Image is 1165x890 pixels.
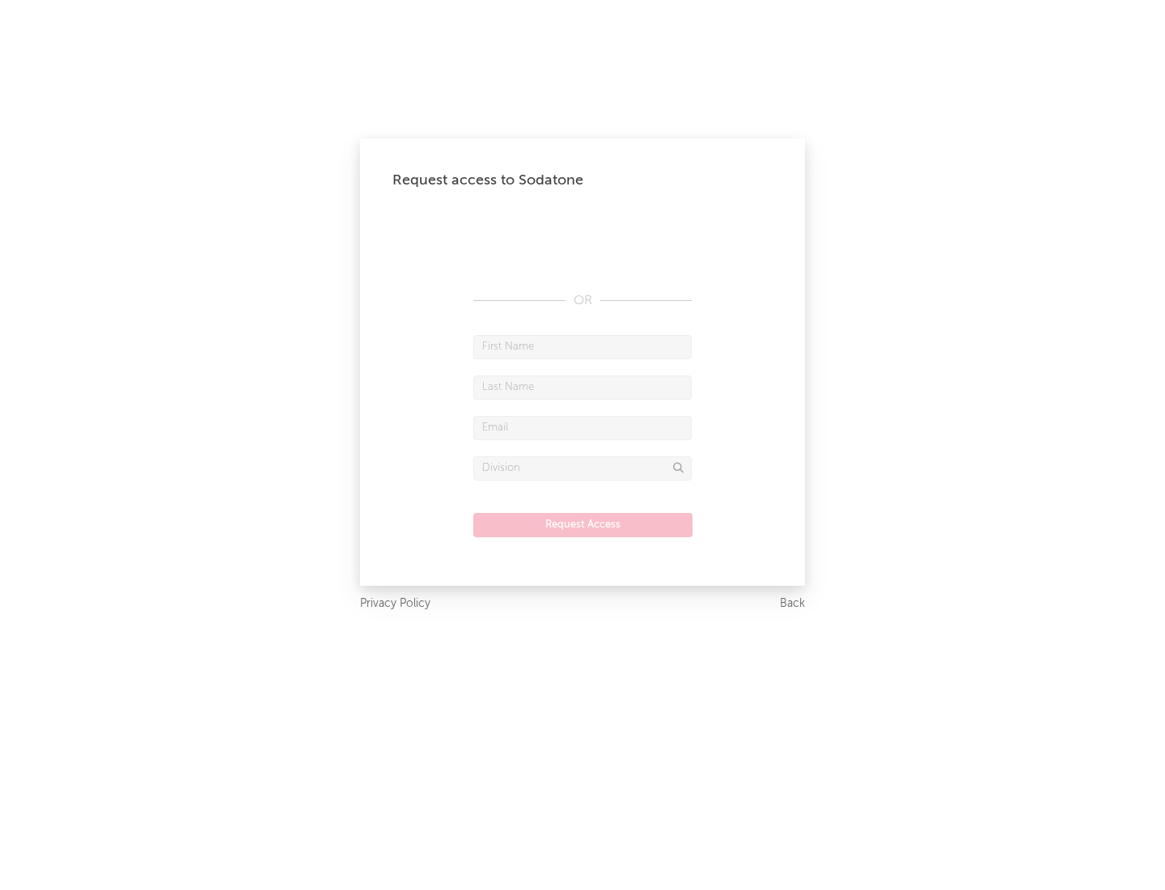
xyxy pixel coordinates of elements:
input: Division [473,456,692,481]
input: Email [473,416,692,440]
div: Request access to Sodatone [392,171,773,190]
a: Back [780,594,805,614]
input: Last Name [473,375,692,400]
div: OR [473,291,692,311]
button: Request Access [473,513,693,537]
input: First Name [473,335,692,359]
a: Privacy Policy [360,594,430,614]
